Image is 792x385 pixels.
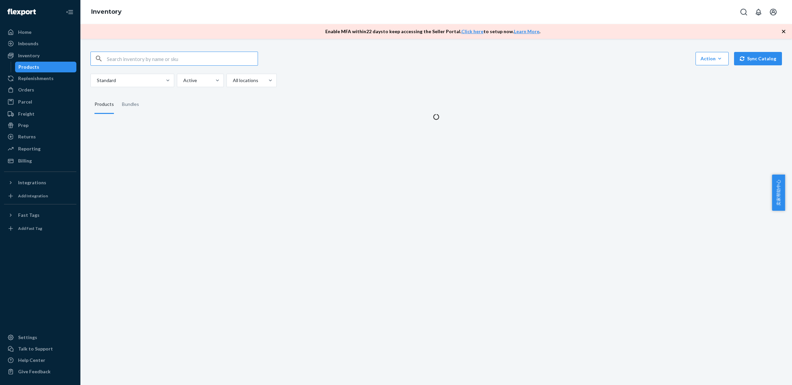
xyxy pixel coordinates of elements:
[18,193,48,199] div: Add Integration
[461,28,483,34] a: Click here
[4,332,76,343] a: Settings
[18,133,36,140] div: Returns
[772,175,785,211] button: 卖家帮助中心
[514,28,539,34] a: Learn More
[4,191,76,201] a: Add Integration
[18,212,40,218] div: Fast Tags
[18,226,42,231] div: Add Fast Tag
[4,355,76,366] a: Help Center
[696,52,729,65] button: Action
[18,86,34,93] div: Orders
[325,28,540,35] p: Enable MFA within 22 days to keep accessing the Seller Portal. to setup now. .
[18,345,53,352] div: Talk to Support
[18,111,35,117] div: Freight
[4,155,76,166] a: Billing
[752,5,765,19] button: Open notifications
[4,50,76,61] a: Inventory
[15,62,77,72] a: Products
[734,52,782,65] button: Sync Catalog
[737,5,750,19] button: Open Search Box
[107,52,258,65] input: Search inventory by name or sku
[18,145,41,152] div: Reporting
[18,357,45,364] div: Help Center
[122,95,139,114] div: Bundles
[18,368,51,375] div: Give Feedback
[4,27,76,38] a: Home
[18,64,39,70] div: Products
[4,120,76,131] a: Prep
[18,179,46,186] div: Integrations
[4,73,76,84] a: Replenishments
[4,177,76,188] button: Integrations
[701,55,724,62] div: Action
[4,343,76,354] a: Talk to Support
[4,143,76,154] a: Reporting
[7,9,36,15] img: Flexport logo
[767,5,780,19] button: Open account menu
[18,157,32,164] div: Billing
[4,84,76,95] a: Orders
[4,366,76,377] button: Give Feedback
[63,5,76,19] button: Close Navigation
[18,122,28,129] div: Prep
[18,75,54,82] div: Replenishments
[4,109,76,119] a: Freight
[4,97,76,107] a: Parcel
[96,77,97,84] input: Standard
[18,40,39,47] div: Inbounds
[18,99,32,105] div: Parcel
[18,334,37,341] div: Settings
[232,77,233,84] input: All locations
[4,210,76,220] button: Fast Tags
[94,95,114,114] div: Products
[18,29,31,36] div: Home
[91,8,122,15] a: Inventory
[4,38,76,49] a: Inbounds
[18,52,40,59] div: Inventory
[86,2,127,22] ol: breadcrumbs
[4,223,76,234] a: Add Fast Tag
[4,131,76,142] a: Returns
